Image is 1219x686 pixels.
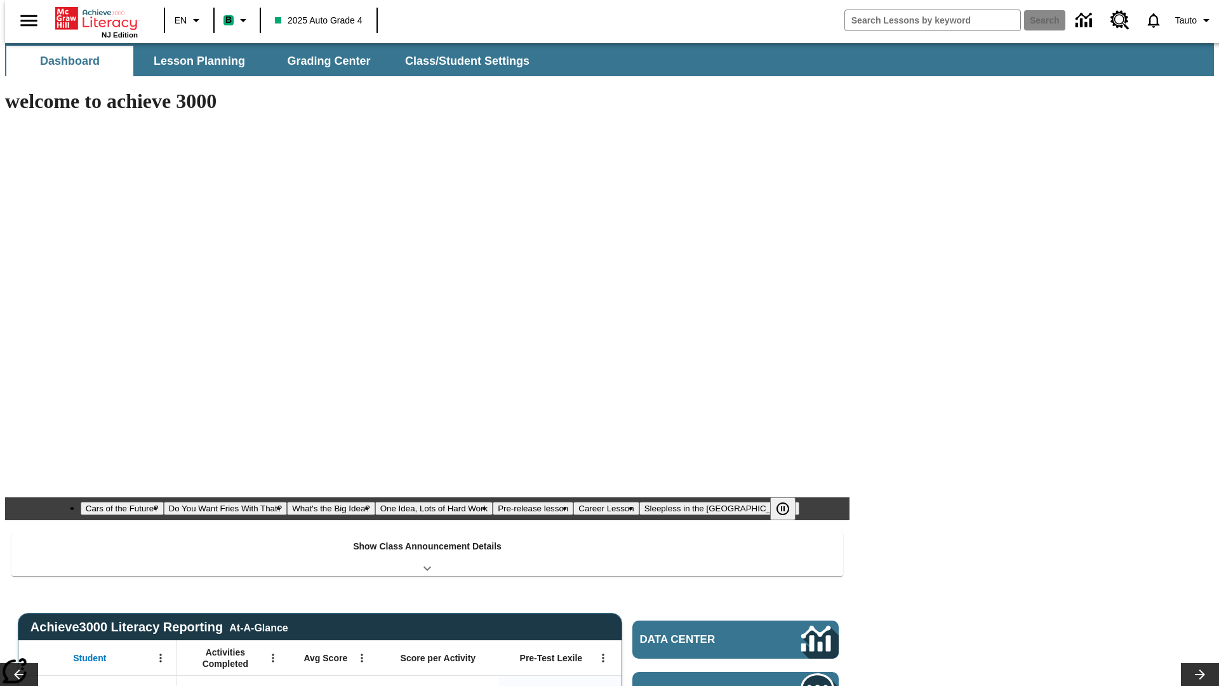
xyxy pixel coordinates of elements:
[639,502,800,515] button: Slide 7 Sleepless in the Animal Kingdom
[5,43,1214,76] div: SubNavbar
[263,649,283,668] button: Open Menu
[229,620,288,634] div: At-A-Glance
[1103,3,1137,37] a: Resource Center, Will open in new tab
[154,54,245,69] span: Lesson Planning
[10,2,48,39] button: Open side menu
[265,46,392,76] button: Grading Center
[164,502,288,515] button: Slide 2 Do You Want Fries With That?
[11,532,843,576] div: Show Class Announcement Details
[1137,4,1170,37] a: Notifications
[573,502,639,515] button: Slide 6 Career Lesson
[287,502,375,515] button: Slide 3 What's the Big Idea?
[493,502,573,515] button: Slide 5 Pre-release lesson
[770,497,808,520] div: Pause
[5,90,849,113] h1: welcome to achieve 3000
[30,620,288,635] span: Achieve3000 Literacy Reporting
[5,46,541,76] div: SubNavbar
[175,14,187,27] span: EN
[6,46,133,76] button: Dashboard
[640,633,759,646] span: Data Center
[353,540,502,553] p: Show Class Announcement Details
[102,31,138,39] span: NJ Edition
[375,502,493,515] button: Slide 4 One Idea, Lots of Hard Work
[275,14,363,27] span: 2025 Auto Grade 4
[594,649,613,668] button: Open Menu
[40,54,100,69] span: Dashboard
[183,647,267,669] span: Activities Completed
[55,4,138,39] div: Home
[169,9,210,32] button: Language: EN, Select a language
[845,10,1020,30] input: search field
[73,652,106,664] span: Student
[287,54,370,69] span: Grading Center
[218,9,256,32] button: Boost Class color is mint green. Change class color
[395,46,540,76] button: Class/Student Settings
[520,652,583,664] span: Pre-Test Lexile
[1181,663,1219,686] button: Lesson carousel, Next
[151,649,170,668] button: Open Menu
[401,652,476,664] span: Score per Activity
[405,54,530,69] span: Class/Student Settings
[225,12,232,28] span: B
[1068,3,1103,38] a: Data Center
[136,46,263,76] button: Lesson Planning
[1170,9,1219,32] button: Profile/Settings
[770,497,796,520] button: Pause
[632,621,839,659] a: Data Center
[352,649,371,668] button: Open Menu
[81,502,164,515] button: Slide 1 Cars of the Future?
[55,6,138,31] a: Home
[303,652,347,664] span: Avg Score
[1175,14,1197,27] span: Tauto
